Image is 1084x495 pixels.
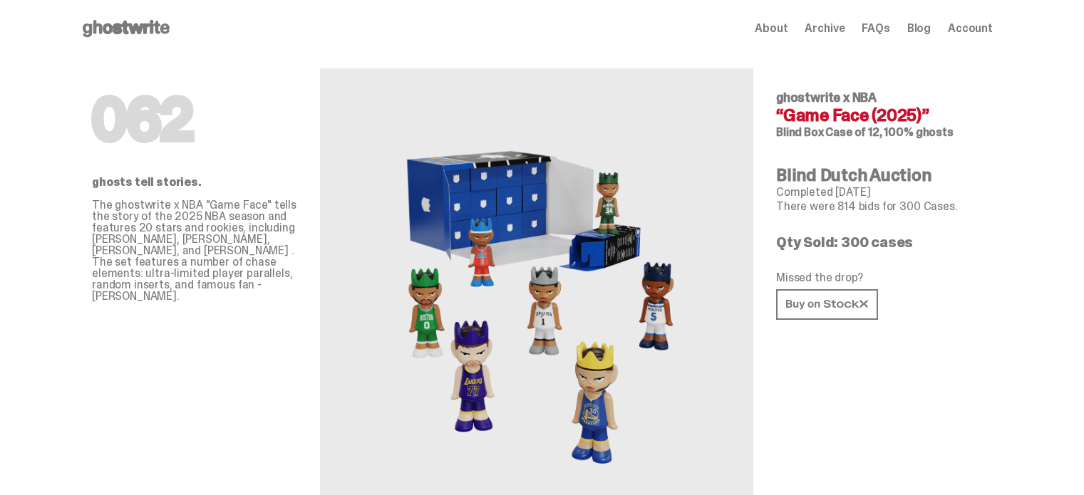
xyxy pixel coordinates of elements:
[92,199,297,302] p: The ghostwrite x NBA "Game Face" tells the story of the 2025 NBA season and features 20 stars and...
[948,23,993,34] a: Account
[776,107,981,124] h4: “Game Face (2025)”
[776,89,877,106] span: ghostwrite x NBA
[907,23,931,34] a: Blog
[92,177,297,188] p: ghosts tell stories.
[776,235,981,249] p: Qty Sold: 300 cases
[776,201,981,212] p: There were 814 bids for 300 Cases.
[805,23,845,34] a: Archive
[776,167,981,184] h4: Blind Dutch Auction
[776,272,981,283] p: Missed the drop?
[755,23,788,34] a: About
[776,187,981,198] p: Completed [DATE]
[92,91,297,148] h1: 062
[825,125,953,140] span: Case of 12, 100% ghosts
[776,125,824,140] span: Blind Box
[380,103,693,494] img: NBA&ldquo;Game Face (2025)&rdquo;
[862,23,889,34] a: FAQs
